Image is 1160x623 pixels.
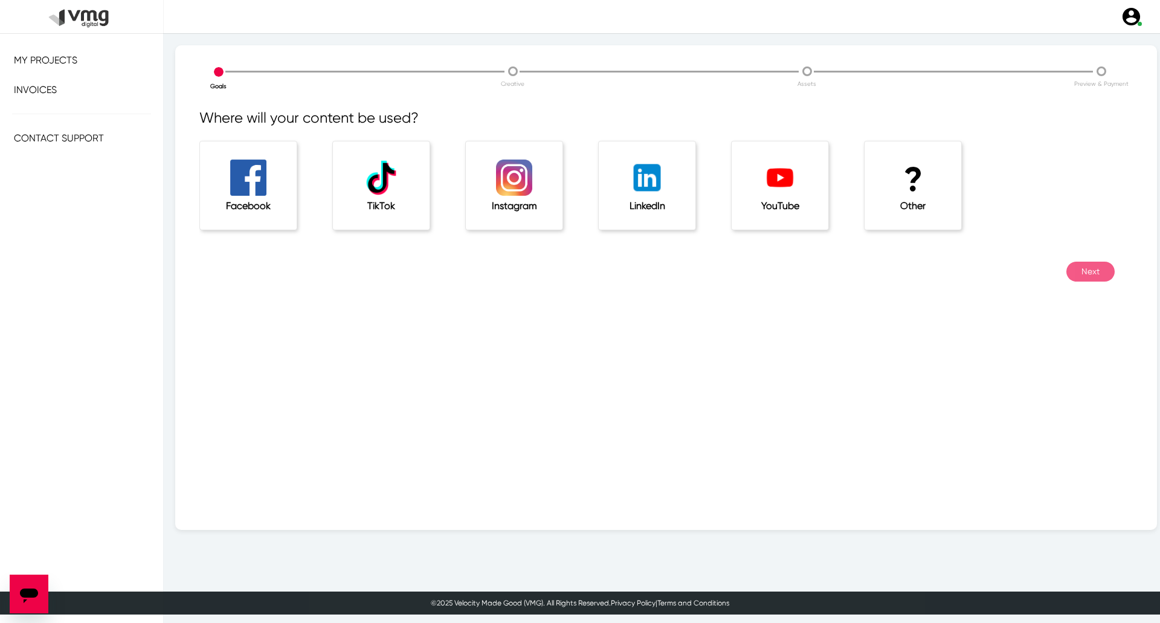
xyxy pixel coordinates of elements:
[72,82,366,91] p: Goals
[1066,262,1115,282] button: Next
[1121,6,1142,27] img: user
[14,54,77,66] span: My Projects
[10,575,48,613] iframe: Button to launch messaging window
[490,200,538,211] h5: Instagram
[762,160,798,196] img: YouTube-Play-01.png
[629,160,665,196] img: linkedin-40.png
[660,79,954,88] p: Assets
[1113,6,1148,27] a: user
[756,200,804,211] h5: YouTube
[14,84,57,95] span: Invoices
[230,160,266,196] img: facebook_logo.png
[889,160,937,200] h1: ?
[199,107,1133,141] p: Where will your content be used?
[623,200,671,211] h5: LinkedIn
[363,160,399,196] img: tiktok.png
[224,200,272,211] h5: Facebook
[496,160,532,196] img: 2016_instagram_logo_new.png
[366,79,660,88] p: Creative
[357,200,405,211] h5: TikTok
[889,200,937,211] h5: Other
[611,599,656,607] a: Privacy Policy
[657,599,729,607] a: Terms and Conditions
[14,132,104,144] span: Contact Support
